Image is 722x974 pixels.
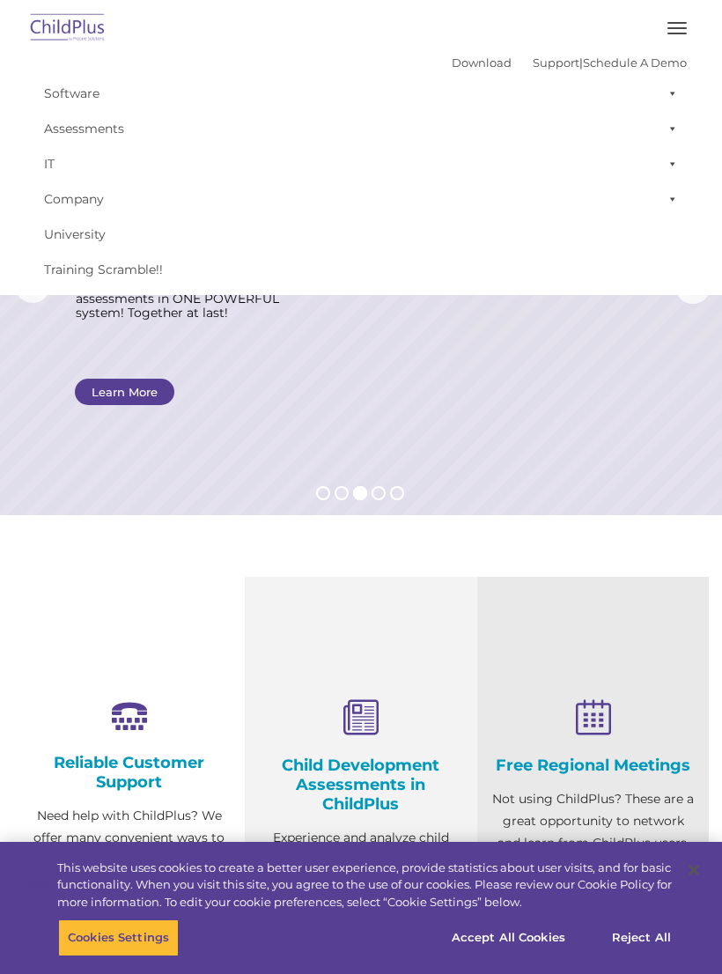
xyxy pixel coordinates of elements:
[26,753,232,792] h4: Reliable Customer Support
[76,263,306,320] rs-layer: Program management software combined with child development assessments in ONE POWERFUL system! T...
[533,55,579,70] a: Support
[442,919,575,956] button: Accept All Cookies
[452,55,687,70] font: |
[490,756,696,775] h4: Free Regional Meetings
[674,851,713,889] button: Close
[35,146,687,181] a: IT
[258,827,463,959] p: Experience and analyze child assessments and Head Start data management in one system with zero c...
[258,756,463,814] h4: Child Development Assessments in ChildPlus
[35,217,687,252] a: University
[35,76,687,111] a: Software
[35,111,687,146] a: Assessments
[75,379,174,405] a: Learn More
[26,805,232,959] p: Need help with ChildPlus? We offer many convenient ways to contact our amazing Customer Support r...
[35,252,687,287] a: Training Scramble!!
[57,860,672,911] div: This website uses cookies to create a better user experience, provide statistics about user visit...
[452,55,512,70] a: Download
[490,788,696,898] p: Not using ChildPlus? These are a great opportunity to network and learn from ChildPlus users. Fin...
[58,919,179,956] button: Cookies Settings
[26,8,109,49] img: ChildPlus by Procare Solutions
[35,181,687,217] a: Company
[583,55,687,70] a: Schedule A Demo
[586,919,696,956] button: Reject All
